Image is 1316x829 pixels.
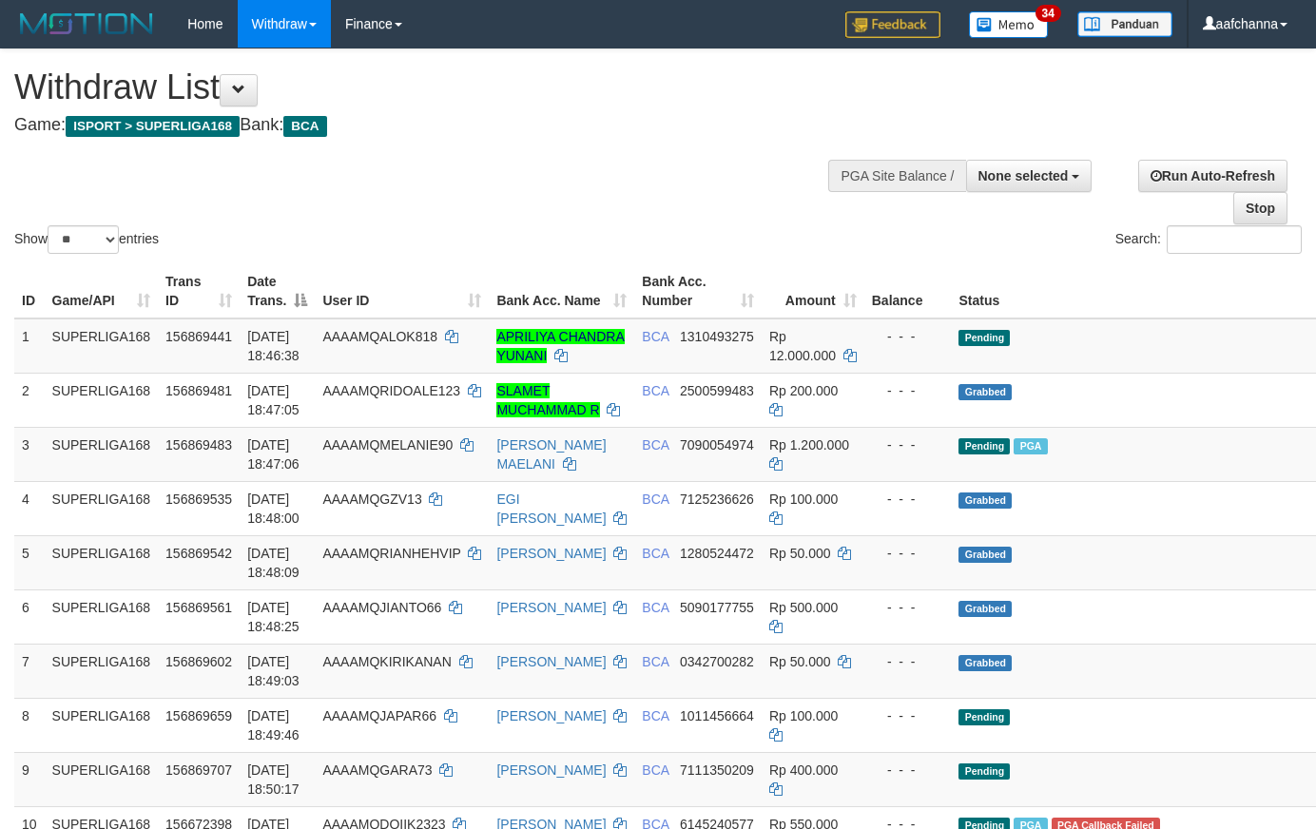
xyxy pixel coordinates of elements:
[642,654,668,669] span: BCA
[247,383,300,417] span: [DATE] 18:47:05
[45,318,159,374] td: SUPERLIGA168
[165,329,232,344] span: 156869441
[158,264,240,318] th: Trans ID: activate to sort column ascending
[872,435,944,454] div: - - -
[769,600,838,615] span: Rp 500.000
[872,544,944,563] div: - - -
[1167,225,1302,254] input: Search:
[1014,438,1047,454] span: Marked by aafsoycanthlai
[247,437,300,472] span: [DATE] 18:47:06
[828,160,965,192] div: PGA Site Balance /
[864,264,952,318] th: Balance
[958,330,1010,346] span: Pending
[769,654,831,669] span: Rp 50.000
[165,437,232,453] span: 156869483
[496,383,599,417] a: SLAMET MUCHAMMAD R
[958,655,1012,671] span: Grabbed
[14,698,45,752] td: 8
[165,762,232,778] span: 156869707
[1115,225,1302,254] label: Search:
[45,589,159,644] td: SUPERLIGA168
[14,481,45,535] td: 4
[48,225,119,254] select: Showentries
[634,264,762,318] th: Bank Acc. Number: activate to sort column ascending
[165,654,232,669] span: 156869602
[1233,192,1287,224] a: Stop
[769,492,838,507] span: Rp 100.000
[1077,11,1172,37] img: panduan.png
[247,762,300,797] span: [DATE] 18:50:17
[247,546,300,580] span: [DATE] 18:48:09
[14,644,45,698] td: 7
[45,481,159,535] td: SUPERLIGA168
[680,654,754,669] span: Copy 0342700282 to clipboard
[769,708,838,723] span: Rp 100.000
[322,383,460,398] span: AAAAMQRIDOALE123
[872,761,944,780] div: - - -
[872,327,944,346] div: - - -
[769,383,838,398] span: Rp 200.000
[966,160,1093,192] button: None selected
[642,762,668,778] span: BCA
[496,437,606,472] a: [PERSON_NAME] MAELANI
[958,547,1012,563] span: Grabbed
[45,752,159,806] td: SUPERLIGA168
[322,600,441,615] span: AAAAMQJIANTO66
[872,706,944,725] div: - - -
[247,600,300,634] span: [DATE] 18:48:25
[872,652,944,671] div: - - -
[322,546,460,561] span: AAAAMQRIANHEHVIP
[958,384,1012,400] span: Grabbed
[762,264,864,318] th: Amount: activate to sort column ascending
[14,225,159,254] label: Show entries
[680,600,754,615] span: Copy 5090177755 to clipboard
[14,752,45,806] td: 9
[496,492,606,526] a: EGI [PERSON_NAME]
[496,654,606,669] a: [PERSON_NAME]
[845,11,940,38] img: Feedback.jpg
[247,654,300,688] span: [DATE] 18:49:03
[642,383,668,398] span: BCA
[642,329,668,344] span: BCA
[14,589,45,644] td: 6
[969,11,1049,38] img: Button%20Memo.svg
[45,535,159,589] td: SUPERLIGA168
[680,546,754,561] span: Copy 1280524472 to clipboard
[680,762,754,778] span: Copy 7111350209 to clipboard
[165,546,232,561] span: 156869542
[642,492,668,507] span: BCA
[769,546,831,561] span: Rp 50.000
[958,709,1010,725] span: Pending
[322,654,451,669] span: AAAAMQKIRIKANAN
[45,698,159,752] td: SUPERLIGA168
[14,373,45,427] td: 2
[165,383,232,398] span: 156869481
[496,762,606,778] a: [PERSON_NAME]
[14,10,159,38] img: MOTION_logo.png
[14,318,45,374] td: 1
[496,546,606,561] a: [PERSON_NAME]
[642,437,668,453] span: BCA
[322,762,432,778] span: AAAAMQGARA73
[680,329,754,344] span: Copy 1310493275 to clipboard
[45,373,159,427] td: SUPERLIGA168
[958,601,1012,617] span: Grabbed
[978,168,1069,183] span: None selected
[45,264,159,318] th: Game/API: activate to sort column ascending
[14,116,859,135] h4: Game: Bank:
[958,763,1010,780] span: Pending
[680,383,754,398] span: Copy 2500599483 to clipboard
[45,427,159,481] td: SUPERLIGA168
[66,116,240,137] span: ISPORT > SUPERLIGA168
[247,492,300,526] span: [DATE] 18:48:00
[496,708,606,723] a: [PERSON_NAME]
[496,600,606,615] a: [PERSON_NAME]
[642,708,668,723] span: BCA
[1138,160,1287,192] a: Run Auto-Refresh
[165,708,232,723] span: 156869659
[489,264,634,318] th: Bank Acc. Name: activate to sort column ascending
[247,329,300,363] span: [DATE] 18:46:38
[872,381,944,400] div: - - -
[240,264,315,318] th: Date Trans.: activate to sort column descending
[322,492,421,507] span: AAAAMQGZV13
